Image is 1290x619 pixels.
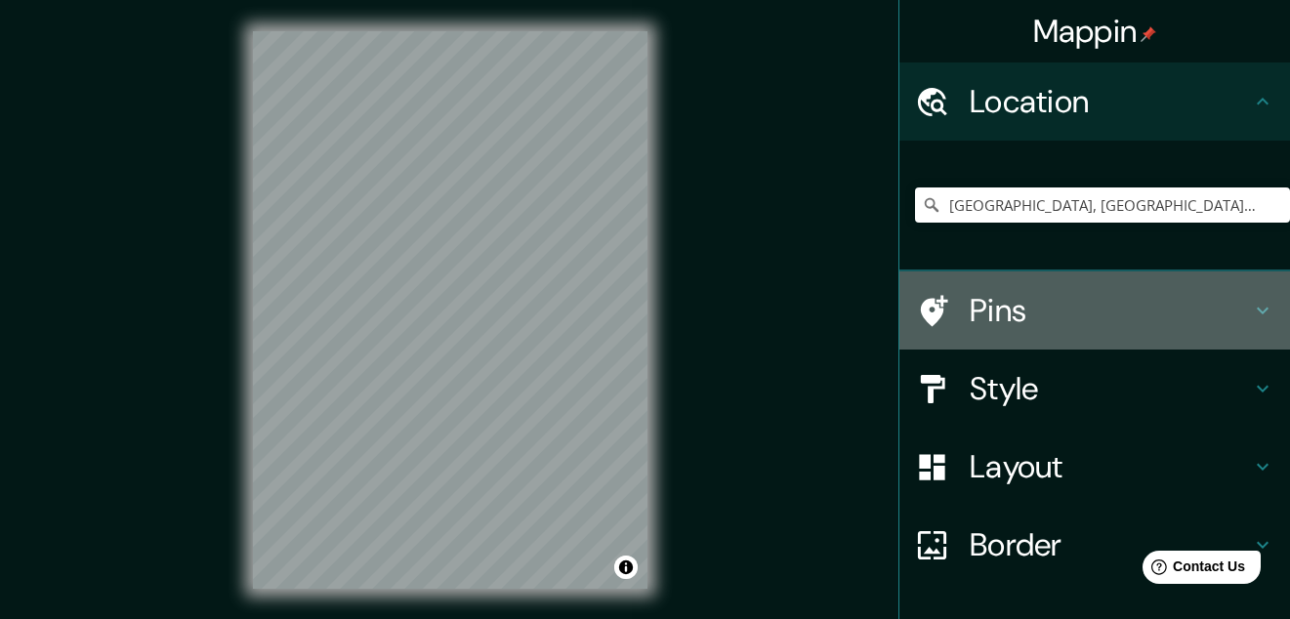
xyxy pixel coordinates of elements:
div: Style [899,350,1290,428]
div: Pins [899,271,1290,350]
h4: Mappin [1033,12,1157,51]
h4: Layout [970,447,1251,486]
h4: Style [970,369,1251,408]
div: Layout [899,428,1290,506]
h4: Location [970,82,1251,121]
img: pin-icon.png [1141,26,1156,42]
iframe: Help widget launcher [1116,543,1269,598]
div: Location [899,62,1290,141]
button: Toggle attribution [614,556,638,579]
canvas: Map [253,31,647,589]
h4: Border [970,525,1251,564]
h4: Pins [970,291,1251,330]
div: Border [899,506,1290,584]
input: Pick your city or area [915,187,1290,223]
